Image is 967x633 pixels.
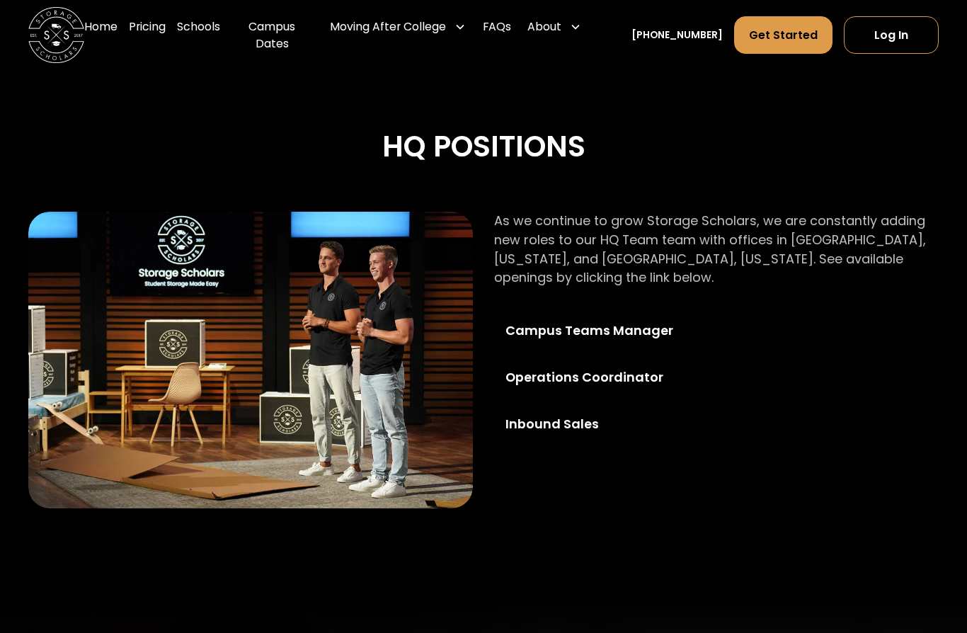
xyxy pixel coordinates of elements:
[483,7,511,63] a: FAQs
[28,7,84,63] a: home
[844,16,939,54] a: Log In
[494,310,719,351] a: Campus Teams Manager
[631,28,723,42] a: [PHONE_NUMBER]
[494,357,719,398] a: Operations Coordinator
[28,123,939,170] div: HQ Positions
[527,18,561,35] div: About
[505,321,707,341] div: Campus Teams Manager
[129,7,166,63] a: Pricing
[28,7,84,63] img: Storage Scholars main logo
[522,7,587,46] div: About
[324,7,471,46] div: Moving After College
[330,18,446,35] div: Moving After College
[177,7,220,63] a: Schools
[505,368,707,387] div: Operations Coordinator
[494,404,719,445] a: Inbound Sales
[84,7,118,63] a: Home
[734,16,832,54] a: Get Started
[231,7,313,63] a: Campus Dates
[505,415,707,434] div: Inbound Sales
[494,212,939,287] p: As we continue to grow Storage Scholars, we are constantly adding new roles to our HQ Team team w...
